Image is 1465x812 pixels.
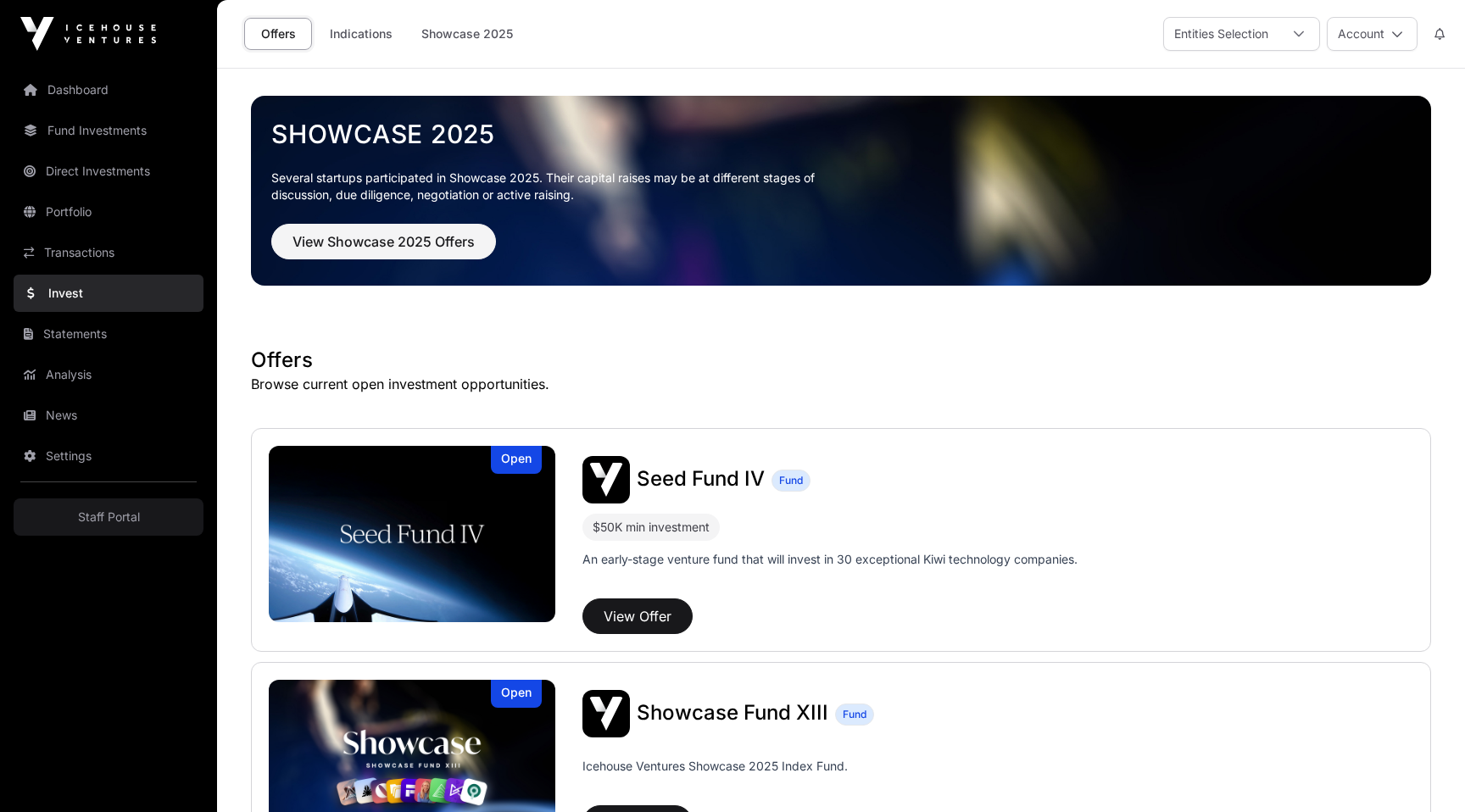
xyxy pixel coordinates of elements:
a: Analysis [14,356,203,393]
a: Invest [14,275,203,312]
span: View Showcase 2025 Offers [292,231,475,252]
a: View Showcase 2025 Offers [271,241,496,258]
button: View Offer [582,598,693,634]
a: Indications [319,18,404,50]
p: Several startups participated in Showcase 2025. Their capital raises may be at different stages o... [271,170,841,203]
img: Icehouse Ventures Logo [20,17,156,51]
a: Seed Fund IVOpen [269,446,555,622]
h1: Offers [251,347,1431,374]
p: Browse current open investment opportunities. [251,374,1431,394]
img: Seed Fund IV [269,446,555,622]
img: Showcase Fund XIII [582,690,630,737]
a: News [14,397,203,434]
img: Showcase 2025 [251,96,1431,286]
a: Offers [244,18,312,50]
a: Showcase 2025 [271,119,1411,149]
a: Showcase 2025 [410,18,524,50]
a: Settings [14,437,203,475]
p: An early-stage venture fund that will invest in 30 exceptional Kiwi technology companies. [582,551,1078,568]
a: Direct Investments [14,153,203,190]
div: Open [491,680,542,708]
span: Fund [779,474,803,487]
a: Seed Fund IV [637,469,765,491]
a: Transactions [14,234,203,271]
a: Portfolio [14,193,203,231]
a: Statements [14,315,203,353]
span: Fund [843,708,866,721]
button: Account [1327,17,1418,51]
div: $50K min investment [593,517,710,537]
a: Fund Investments [14,112,203,149]
button: View Showcase 2025 Offers [271,224,496,259]
div: $50K min investment [582,514,720,541]
a: Dashboard [14,71,203,108]
span: Showcase Fund XIII [637,700,828,725]
span: Seed Fund IV [637,466,765,491]
a: Showcase Fund XIII [637,703,828,725]
img: Seed Fund IV [582,456,630,503]
a: Staff Portal [14,498,203,536]
p: Icehouse Ventures Showcase 2025 Index Fund. [582,758,848,775]
div: Entities Selection [1164,18,1278,50]
div: Open [491,446,542,474]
